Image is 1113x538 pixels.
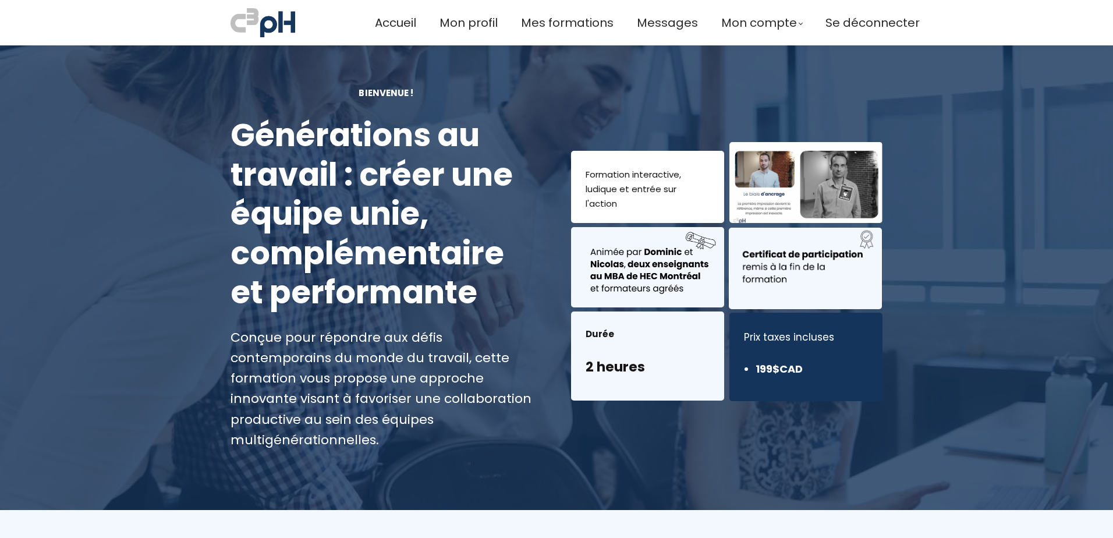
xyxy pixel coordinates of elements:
[756,362,803,376] font: 199$CAD
[231,113,513,314] font: Générations au travail : créer une équipe unie, complémentaire et performante
[375,13,416,33] a: Accueil
[586,358,645,376] font: 2 heures
[231,328,531,449] font: Conçue pour répondre aux défis contemporains du monde du travail, cette formation vous propose un...
[231,6,295,40] img: a70bc7685e0efc0bd0b04b3506828469.jpeg
[586,328,614,340] font: Durée
[521,13,614,33] a: Mes formations
[439,13,498,33] a: Mon profil
[637,13,698,33] a: Messages
[359,87,413,99] font: Bienvenue !
[721,13,797,33] span: Mon compte
[825,13,920,33] a: Se déconnecter
[586,168,681,210] font: Formation interactive, ludique et entrée sur l'action
[744,330,834,344] font: Prix ​​taxes incluses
